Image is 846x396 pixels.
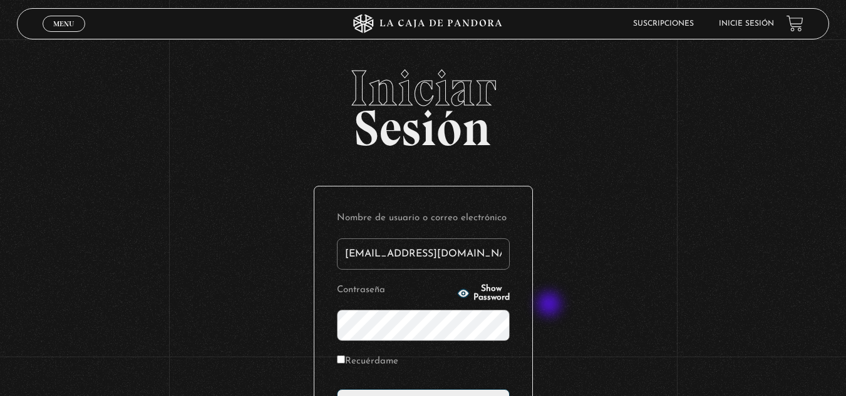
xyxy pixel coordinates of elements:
a: Suscripciones [633,20,694,28]
span: Iniciar [17,63,829,113]
button: Show Password [457,285,510,302]
h2: Sesión [17,63,829,143]
a: View your shopping cart [787,15,803,32]
span: Menu [53,20,74,28]
input: Recuérdame [337,355,345,363]
a: Inicie sesión [719,20,774,28]
span: Show Password [473,285,510,302]
span: Cerrar [49,30,78,39]
label: Nombre de usuario o correo electrónico [337,209,510,228]
label: Contraseña [337,281,453,300]
label: Recuérdame [337,352,398,372]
